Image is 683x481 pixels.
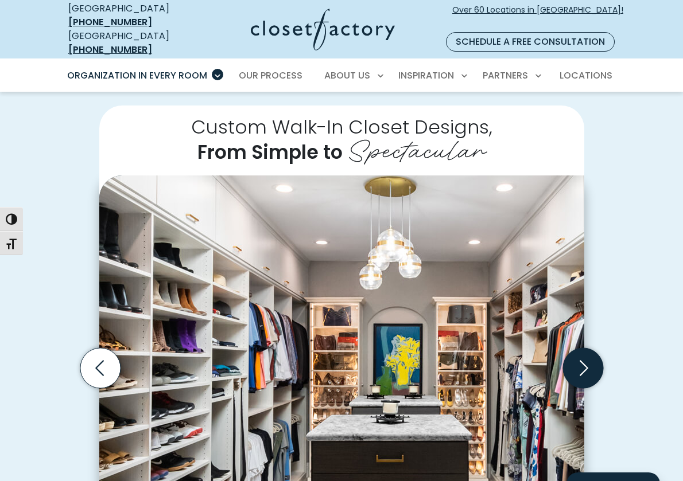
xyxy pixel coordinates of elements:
[398,69,454,82] span: Inspiration
[251,9,395,50] img: Closet Factory Logo
[452,4,623,28] span: Over 60 Locations in [GEOGRAPHIC_DATA]!
[67,69,207,82] span: Organization in Every Room
[59,60,624,92] nav: Primary Menu
[446,32,615,52] a: Schedule a Free Consultation
[197,139,343,166] span: From Simple to
[191,114,492,140] span: Custom Walk-In Closet Designs,
[68,2,193,29] div: [GEOGRAPHIC_DATA]
[239,69,302,82] span: Our Process
[324,69,370,82] span: About Us
[560,69,612,82] span: Locations
[348,127,486,168] span: Spectacular
[68,29,193,57] div: [GEOGRAPHIC_DATA]
[68,43,152,56] a: [PHONE_NUMBER]
[68,15,152,29] a: [PHONE_NUMBER]
[76,343,125,393] button: Previous slide
[483,69,528,82] span: Partners
[558,343,608,393] button: Next slide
